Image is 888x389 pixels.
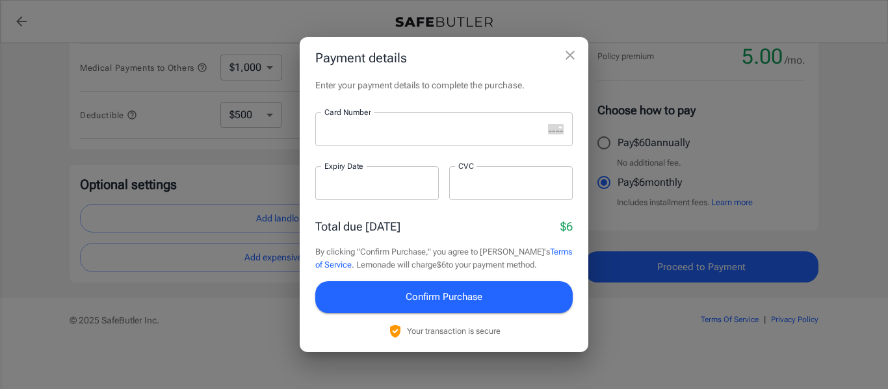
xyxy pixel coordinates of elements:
[315,247,572,270] a: Terms of Service
[458,160,474,171] label: CVC
[557,42,583,68] button: close
[324,160,363,171] label: Expiry Date
[315,218,400,235] p: Total due [DATE]
[300,37,588,79] h2: Payment details
[324,123,543,136] iframe: Secure card number input frame
[315,245,573,271] p: By clicking "Confirm Purchase," you agree to [PERSON_NAME]'s . Lemonade will charge $6 to your pa...
[315,79,573,92] p: Enter your payment details to complete the purchase.
[324,177,430,190] iframe: Secure expiration date input frame
[407,325,501,337] p: Your transaction is secure
[315,281,573,312] button: Confirm Purchase
[324,107,371,118] label: Card Number
[548,124,564,134] svg: unknown
[458,177,564,190] iframe: Secure CVC input frame
[406,288,482,305] span: Confirm Purchase
[560,218,573,235] p: $6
